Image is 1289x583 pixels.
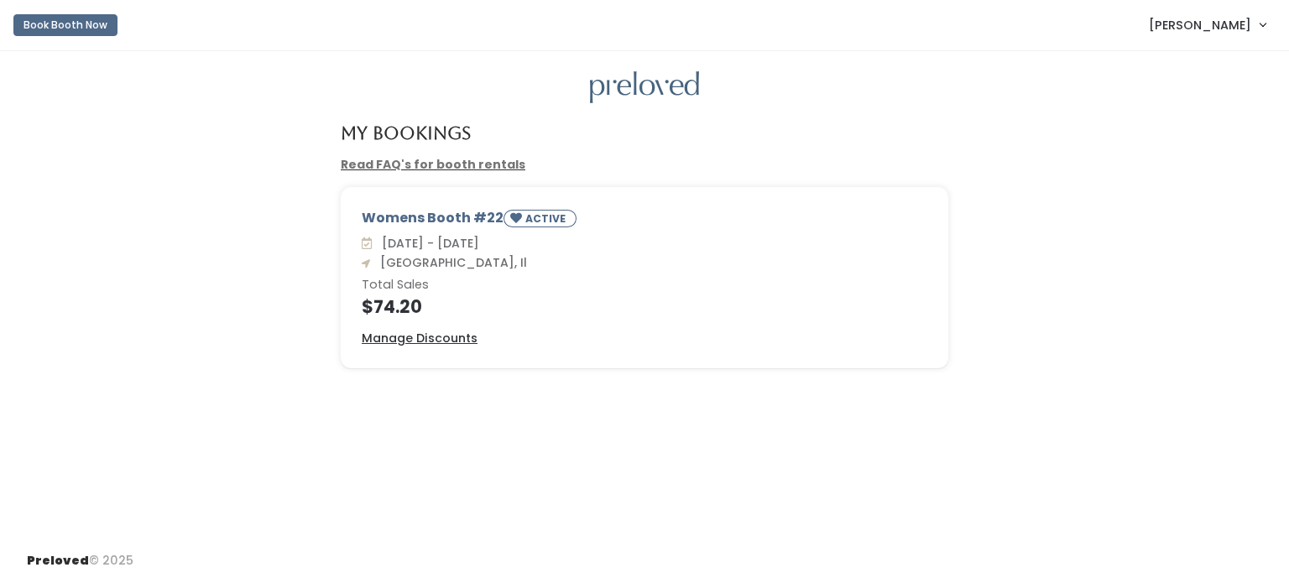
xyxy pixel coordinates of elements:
[13,14,117,36] button: Book Booth Now
[341,156,525,173] a: Read FAQ's for booth rentals
[1132,7,1282,43] a: [PERSON_NAME]
[13,7,117,44] a: Book Booth Now
[27,539,133,570] div: © 2025
[373,254,527,271] span: [GEOGRAPHIC_DATA], Il
[362,278,927,292] h6: Total Sales
[525,211,569,226] small: ACTIVE
[341,123,471,143] h4: My Bookings
[362,330,478,347] a: Manage Discounts
[1149,16,1251,34] span: [PERSON_NAME]
[27,552,89,569] span: Preloved
[362,297,927,316] h4: $74.20
[590,71,699,104] img: preloved logo
[375,235,479,252] span: [DATE] - [DATE]
[362,208,927,234] div: Womens Booth #22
